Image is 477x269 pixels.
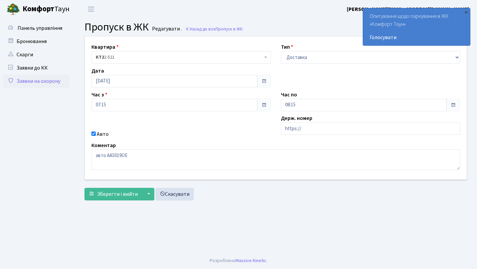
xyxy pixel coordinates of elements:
span: Пропуск в ЖК [84,20,149,35]
span: <b>КТ2</b>&nbsp;&nbsp;&nbsp;2-521 [96,54,263,61]
a: Скарги [3,48,70,61]
div: × [463,9,469,16]
input: AA0001AA [281,122,460,135]
small: Редагувати . [151,26,182,32]
img: logo.png [7,3,20,16]
a: Голосувати [370,33,463,41]
b: Комфорт [23,4,54,14]
button: Зберегти і вийти [84,188,142,200]
a: Скасувати [155,188,194,200]
a: Заявки на охорону [3,75,70,88]
label: Коментар [91,141,116,149]
textarea: авто АА5019ОЕ [91,149,460,170]
span: Таун [23,4,70,15]
span: Зберегти і вийти [97,190,138,198]
label: Тип [281,43,293,51]
label: Час по [281,91,297,99]
label: Квартира [91,43,119,51]
label: Час з [91,91,107,99]
span: Панель управління [18,25,62,32]
a: Massive Kinetic [236,257,266,264]
div: Опитування щодо паркування в ЖК «Комфорт Таун» [363,8,470,45]
b: КТ2 [96,54,104,61]
label: Держ. номер [281,114,312,122]
button: Переключити навігацію [83,4,99,15]
b: [PERSON_NAME][EMAIL_ADDRESS][DOMAIN_NAME] [347,6,469,13]
span: Пропуск в ЖК [216,26,243,32]
a: Панель управління [3,22,70,35]
label: Авто [97,130,109,138]
a: Бронювання [3,35,70,48]
a: Назад до всіхПропуск в ЖК [185,26,243,32]
a: Заявки до КК [3,61,70,75]
span: <b>КТ2</b>&nbsp;&nbsp;&nbsp;2-521 [91,51,271,64]
div: Розроблено . [210,257,267,264]
a: [PERSON_NAME][EMAIL_ADDRESS][DOMAIN_NAME] [347,5,469,13]
label: Дата [91,67,104,75]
